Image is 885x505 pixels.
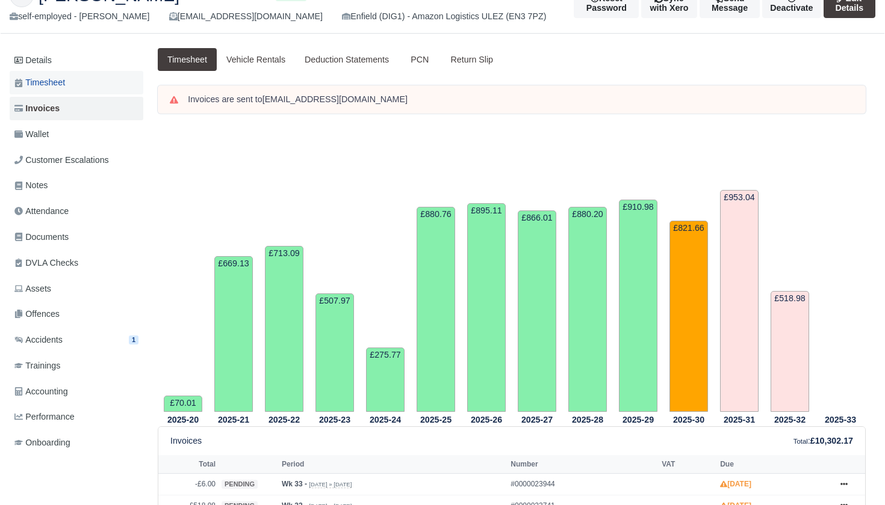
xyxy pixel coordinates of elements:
span: Invoices [14,102,60,115]
a: Vehicle Rentals [217,48,295,72]
th: 2025-27 [512,412,562,427]
span: Onboarding [14,436,70,450]
a: Invoices [10,97,143,120]
th: VAT [659,455,717,473]
span: Performance [14,410,75,424]
a: Wallet [10,123,143,146]
span: DVLA Checks [14,256,78,270]
th: 2025-20 [158,412,208,427]
span: Trainings [14,359,60,373]
span: Accidents [14,333,63,347]
th: 2025-23 [309,412,360,427]
a: Documents [10,225,143,249]
a: Details [10,49,143,72]
th: Due [717,455,829,473]
div: self-employed - [PERSON_NAME] [10,10,150,23]
th: 2025-26 [461,412,512,427]
div: [EMAIL_ADDRESS][DOMAIN_NAME] [169,10,323,23]
div: Enfield (DIG1) - Amazon Logistics ULEZ (EN3 7PZ) [342,10,546,23]
td: £713.09 [265,246,303,412]
td: £953.04 [720,190,759,412]
span: Wallet [14,127,49,141]
a: Timesheet [10,71,143,94]
a: Accounting [10,380,143,403]
td: £910.98 [619,200,657,412]
td: £866.01 [518,210,556,412]
iframe: Chat Widget [825,447,885,505]
th: 2025-31 [714,412,765,427]
th: 2025-28 [562,412,613,427]
small: [DATE] » [DATE] [309,481,352,488]
strong: [DATE] [720,480,751,488]
span: pending [222,480,258,489]
strong: Wk 33 - [282,480,307,488]
th: Number [508,455,659,473]
a: Timesheet [158,48,217,72]
a: Notes [10,174,143,197]
span: Notes [14,179,48,192]
strong: [EMAIL_ADDRESS][DOMAIN_NAME] [262,94,408,104]
span: Customer Escalations [14,153,109,167]
a: Return Slip [441,48,503,72]
a: Onboarding [10,431,143,454]
div: Invoices are sent to [188,94,854,106]
a: Trainings [10,354,143,378]
small: Total [793,438,808,445]
th: 2025-32 [765,412,815,427]
td: #0000023944 [508,474,659,495]
a: Performance [10,405,143,429]
a: Assets [10,277,143,301]
th: 2025-25 [411,412,461,427]
td: £880.20 [568,207,607,412]
td: £669.13 [214,256,253,412]
a: DVLA Checks [10,251,143,275]
th: Total [158,455,219,473]
th: Period [279,455,508,473]
td: £507.97 [315,293,354,412]
a: Deduction Statements [295,48,399,72]
td: £275.77 [366,347,405,412]
th: 2025-33 [815,412,866,427]
span: Accounting [14,385,68,399]
th: 2025-21 [208,412,259,427]
span: Timesheet [14,76,65,90]
span: 1 [129,335,138,344]
td: £895.11 [467,203,506,412]
td: £821.66 [669,221,708,412]
a: PCN [399,48,441,72]
th: 2025-30 [663,412,714,427]
a: Accidents 1 [10,328,143,352]
a: Customer Escalations [10,148,143,172]
div: : [793,434,853,448]
th: 2025-29 [613,412,663,427]
span: Assets [14,282,51,296]
h6: Invoices [170,436,202,446]
a: Attendance [10,200,143,223]
td: £880.76 [417,207,455,412]
strong: £10,302.17 [810,436,853,445]
th: 2025-22 [259,412,309,427]
span: Documents [14,230,69,244]
a: Offences [10,302,143,326]
td: £70.01 [164,396,202,412]
td: £518.98 [771,291,809,412]
span: Offences [14,307,60,321]
th: 2025-24 [360,412,411,427]
span: Attendance [14,204,69,218]
td: -£6.00 [158,474,219,495]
